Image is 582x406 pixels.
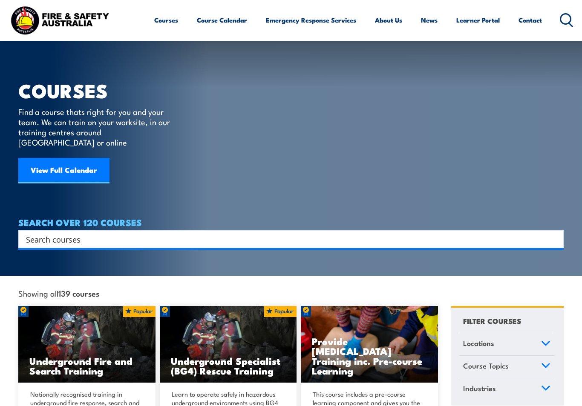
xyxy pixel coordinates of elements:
span: Showing all [18,289,99,297]
img: Low Voltage Rescue and Provide CPR [301,306,438,383]
h3: Underground Specialist (BG4) Rescue Training [171,356,286,375]
h4: SEARCH OVER 120 COURSES [18,217,564,227]
h4: FILTER COURSES [463,315,521,326]
img: Underground mine rescue [160,306,297,383]
p: Find a course thats right for you and your team. We can train on your worksite, in our training c... [18,106,174,147]
a: Industries [459,378,554,400]
strong: 139 courses [58,287,99,299]
button: Search magnifier button [549,233,561,245]
span: Locations [463,337,494,349]
a: Locations [459,333,554,355]
a: View Full Calendar [18,158,109,183]
a: Provide [MEDICAL_DATA] Training inc. Pre-course Learning [301,306,438,383]
input: Search input [26,233,545,246]
a: News [421,10,438,30]
a: Learner Portal [456,10,500,30]
a: Courses [154,10,178,30]
form: Search form [28,233,547,245]
span: Industries [463,383,496,394]
h1: COURSES [18,82,182,98]
h3: Underground Fire and Search Training [29,356,144,375]
a: Underground Specialist (BG4) Rescue Training [160,306,297,383]
a: Underground Fire and Search Training [18,306,156,383]
h3: Provide [MEDICAL_DATA] Training inc. Pre-course Learning [312,336,427,375]
a: Emergency Response Services [266,10,356,30]
img: Underground mine rescue [18,306,156,383]
a: Course Calendar [197,10,247,30]
a: About Us [375,10,402,30]
a: Course Topics [459,356,554,378]
a: Contact [519,10,542,30]
span: Course Topics [463,360,509,372]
